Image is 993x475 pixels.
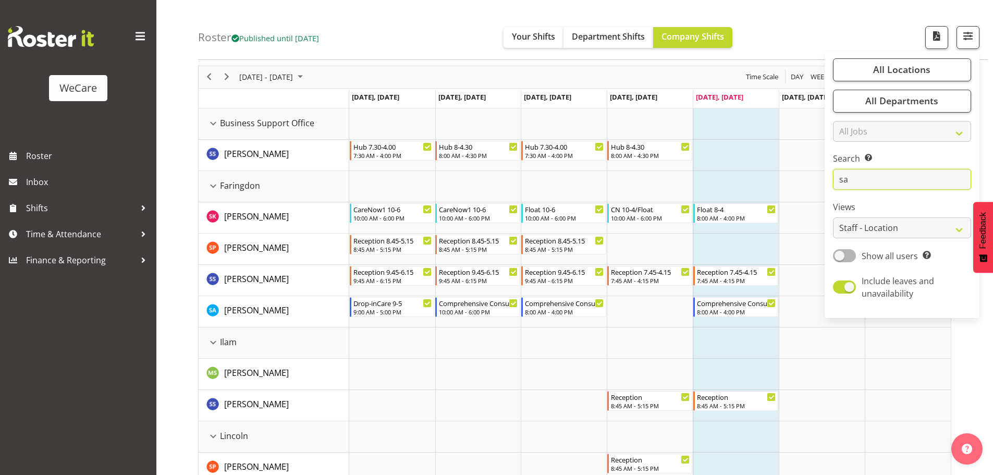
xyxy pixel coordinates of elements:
[353,308,432,316] div: 9:00 AM - 5:00 PM
[231,33,319,43] span: Published until [DATE]
[611,454,690,465] div: Reception
[202,70,216,83] button: Previous
[607,266,692,286] div: Sara Sherwin"s event - Reception 7.45-4.15 Begin From Thursday, October 9, 2025 at 7:45:00 AM GMT...
[238,70,308,83] button: October 2025
[8,26,94,47] img: Rosterit website logo
[693,297,778,317] div: Sarah Abbott"s event - Comprehensive Consult 8-4 Begin From Friday, October 10, 2025 at 8:00:00 A...
[697,298,776,308] div: Comprehensive Consult 8-4
[439,276,518,285] div: 9:45 AM - 6:15 PM
[439,214,518,222] div: 10:00 AM - 6:00 PM
[439,204,518,214] div: CareNow1 10-6
[59,80,97,96] div: WeCare
[220,336,237,348] span: Ilam
[439,235,518,246] div: Reception 8.45-5.15
[439,141,518,152] div: Hub 8-4.30
[962,444,972,454] img: help-xxl-2.png
[809,70,830,83] button: Timeline Week
[810,70,829,83] span: Week
[26,226,136,242] span: Time & Attendance
[524,92,571,102] span: [DATE], [DATE]
[224,211,289,222] span: [PERSON_NAME]
[198,31,319,43] h4: Roster
[611,151,690,160] div: 8:00 AM - 4:30 PM
[833,90,971,113] button: All Departments
[353,141,432,152] div: Hub 7.30-4.00
[236,66,309,88] div: October 06 - 12, 2025
[218,66,236,88] div: next period
[435,235,520,254] div: Samantha Poultney"s event - Reception 8.45-5.15 Begin From Tuesday, October 7, 2025 at 8:45:00 AM...
[199,421,349,453] td: Lincoln resource
[504,27,563,48] button: Your Shifts
[925,26,948,49] button: Download a PDF of the roster according to the set date range.
[833,201,971,214] label: Views
[26,252,136,268] span: Finance & Reporting
[789,70,805,83] button: Timeline Day
[607,203,692,223] div: Saahit Kour"s event - CN 10-4/Float Begin From Thursday, October 9, 2025 at 10:00:00 AM GMT+13:00...
[978,212,988,249] span: Feedback
[26,174,151,190] span: Inbox
[661,31,724,42] span: Company Shifts
[525,151,604,160] div: 7:30 AM - 4:00 PM
[353,266,432,277] div: Reception 9.45-6.15
[697,308,776,316] div: 8:00 AM - 4:00 PM
[224,210,289,223] a: [PERSON_NAME]
[224,242,289,253] span: [PERSON_NAME]
[435,141,520,161] div: Savita Savita"s event - Hub 8-4.30 Begin From Tuesday, October 7, 2025 at 8:00:00 AM GMT+13:00 En...
[653,27,732,48] button: Company Shifts
[220,117,314,129] span: Business Support Office
[697,214,776,222] div: 8:00 AM - 4:00 PM
[693,266,778,286] div: Sara Sherwin"s event - Reception 7.45-4.15 Begin From Friday, October 10, 2025 at 7:45:00 AM GMT+...
[697,266,776,277] div: Reception 7.45-4.15
[353,298,432,308] div: Drop-inCare 9-5
[521,141,606,161] div: Savita Savita"s event - Hub 7.30-4.00 Begin From Wednesday, October 8, 2025 at 7:30:00 AM GMT+13:...
[862,250,918,262] span: Show all users
[199,108,349,140] td: Business Support Office resource
[611,141,690,152] div: Hub 8-4.30
[199,171,349,202] td: Faringdon resource
[224,367,289,379] span: [PERSON_NAME]
[782,92,829,102] span: [DATE], [DATE]
[199,296,349,327] td: Sarah Abbott resource
[353,214,432,222] div: 10:00 AM - 6:00 PM
[435,203,520,223] div: Saahit Kour"s event - CareNow1 10-6 Begin From Tuesday, October 7, 2025 at 10:00:00 AM GMT+13:00 ...
[220,179,260,192] span: Faringdon
[224,367,289,379] a: [PERSON_NAME]
[439,298,518,308] div: Comprehensive Consult 10-6
[833,169,971,190] input: Search
[607,454,692,473] div: Samantha Poultney"s event - Reception Begin From Thursday, October 9, 2025 at 8:45:00 AM GMT+13:0...
[525,235,604,246] div: Reception 8.45-5.15
[353,235,432,246] div: Reception 8.45-5.15
[350,141,435,161] div: Savita Savita"s event - Hub 7.30-4.00 Begin From Monday, October 6, 2025 at 7:30:00 AM GMT+13:00 ...
[973,202,993,273] button: Feedback - Show survey
[745,70,779,83] span: Time Scale
[572,31,645,42] span: Department Shifts
[26,148,151,164] span: Roster
[224,304,289,316] a: [PERSON_NAME]
[833,58,971,81] button: All Locations
[693,203,778,223] div: Saahit Kour"s event - Float 8-4 Begin From Friday, October 10, 2025 at 8:00:00 AM GMT+13:00 Ends ...
[350,297,435,317] div: Sarah Abbott"s event - Drop-inCare 9-5 Begin From Monday, October 6, 2025 at 9:00:00 AM GMT+13:00...
[224,460,289,473] a: [PERSON_NAME]
[199,202,349,234] td: Saahit Kour resource
[199,359,349,390] td: Mehreen Sardar resource
[220,70,234,83] button: Next
[439,245,518,253] div: 8:45 AM - 5:15 PM
[957,26,979,49] button: Filter Shifts
[607,141,692,161] div: Savita Savita"s event - Hub 8-4.30 Begin From Thursday, October 9, 2025 at 8:00:00 AM GMT+13:00 E...
[350,235,435,254] div: Samantha Poultney"s event - Reception 8.45-5.15 Begin From Monday, October 6, 2025 at 8:45:00 AM ...
[521,297,606,317] div: Sarah Abbott"s event - Comprehensive Consult 8-4 Begin From Wednesday, October 8, 2025 at 8:00:00...
[238,70,294,83] span: [DATE] - [DATE]
[873,64,930,76] span: All Locations
[697,392,776,402] div: Reception
[521,203,606,223] div: Saahit Kour"s event - Float 10-6 Begin From Wednesday, October 8, 2025 at 10:00:00 AM GMT+13:00 E...
[435,266,520,286] div: Sara Sherwin"s event - Reception 9.45-6.15 Begin From Tuesday, October 7, 2025 at 9:45:00 AM GMT+...
[697,204,776,214] div: Float 8-4
[199,327,349,359] td: Ilam resource
[610,92,657,102] span: [DATE], [DATE]
[611,214,690,222] div: 10:00 AM - 6:00 PM
[521,235,606,254] div: Samantha Poultney"s event - Reception 8.45-5.15 Begin From Wednesday, October 8, 2025 at 8:45:00 ...
[200,66,218,88] div: previous period
[521,266,606,286] div: Sara Sherwin"s event - Reception 9.45-6.15 Begin From Wednesday, October 8, 2025 at 9:45:00 AM GM...
[352,92,399,102] span: [DATE], [DATE]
